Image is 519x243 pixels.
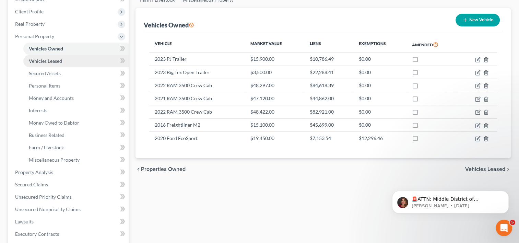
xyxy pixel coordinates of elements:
[29,132,64,138] span: Business Related
[29,58,62,64] span: Vehicles Leased
[245,92,304,105] td: $47,120.00
[23,67,129,80] a: Secured Assets
[353,66,406,79] td: $0.00
[10,191,129,203] a: Unsecured Priority Claims
[149,92,245,105] td: 2021 RAM 3500 Crew Cab
[245,37,304,53] th: Market Value
[23,141,129,154] a: Farm / Livestock
[23,55,129,67] a: Vehicles Leased
[29,120,79,126] span: Money Owed to Debtor
[15,169,53,175] span: Property Analysis
[23,80,129,92] a: Personal Items
[382,176,519,224] iframe: Intercom notifications message
[465,166,511,172] button: Vehicles Leased chevron_right
[245,79,304,92] td: $48,297.00
[353,53,406,66] td: $0.00
[353,92,406,105] td: $0.00
[29,46,63,51] span: Vehicles Owned
[149,66,245,79] td: 2023 Big Tex Open Trailer
[304,37,353,53] th: Liens
[304,79,353,92] td: $84,618.39
[149,53,245,66] td: 2023 PJ Trailer
[245,66,304,79] td: $3,500.00
[353,131,406,144] td: $12,296.46
[456,14,500,26] button: New Vehicle
[149,118,245,131] td: 2016 Freightliner M2
[29,144,64,150] span: Farm / Livestock
[10,166,129,178] a: Property Analysis
[353,105,406,118] td: $0.00
[304,118,353,131] td: $45,699.00
[304,53,353,66] td: $10,786.49
[10,216,129,228] a: Lawsuits
[15,206,81,212] span: Unsecured Nonpriority Claims
[304,92,353,105] td: $44,862.00
[15,231,59,237] span: Executory Contracts
[23,117,129,129] a: Money Owed to Debtor
[10,203,129,216] a: Unsecured Nonpriority Claims
[510,220,515,225] span: 5
[505,166,511,172] i: chevron_right
[15,182,48,187] span: Secured Claims
[149,37,245,53] th: Vehicle
[15,21,45,27] span: Real Property
[15,33,54,39] span: Personal Property
[15,9,44,14] span: Client Profile
[23,92,129,104] a: Money and Accounts
[23,129,129,141] a: Business Related
[29,107,47,113] span: Interests
[304,131,353,144] td: $7,153.54
[465,166,505,172] span: Vehicles Leased
[23,154,129,166] a: Miscellaneous Property
[353,79,406,92] td: $0.00
[245,131,304,144] td: $19,450.00
[135,166,186,172] button: chevron_left Properties Owned
[245,118,304,131] td: $15,100.00
[149,79,245,92] td: 2022 RAM 3500 Crew Cab
[135,166,141,172] i: chevron_left
[23,104,129,117] a: Interests
[29,83,60,89] span: Personal Items
[29,95,74,101] span: Money and Accounts
[141,166,186,172] span: Properties Owned
[304,66,353,79] td: $22,288.41
[23,43,129,55] a: Vehicles Owned
[149,105,245,118] td: 2022 RAM 3500 Crew Cab
[406,37,459,53] th: Amended
[353,118,406,131] td: $0.00
[29,70,61,76] span: Secured Assets
[149,131,245,144] td: 2020 Ford EcoSport
[15,194,72,200] span: Unsecured Priority Claims
[15,219,34,224] span: Lawsuits
[496,220,512,236] iframe: Intercom live chat
[10,228,129,240] a: Executory Contracts
[353,37,406,53] th: Exemptions
[10,178,129,191] a: Secured Claims
[304,105,353,118] td: $82,921.00
[29,157,80,163] span: Miscellaneous Property
[245,53,304,66] td: $15,900.00
[245,105,304,118] td: $48,422.00
[144,21,194,29] div: Vehicles Owned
